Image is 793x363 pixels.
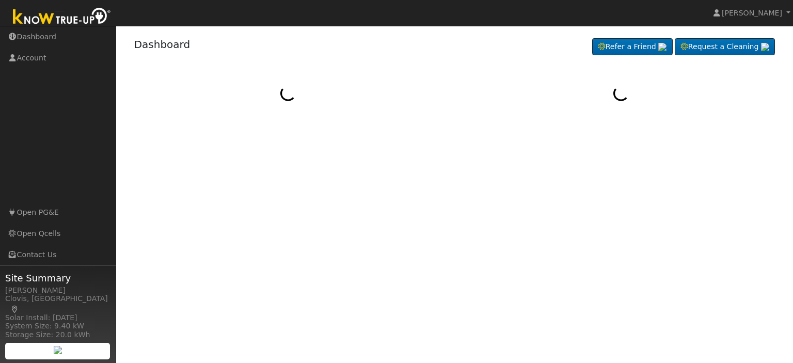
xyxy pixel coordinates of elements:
[5,312,110,323] div: Solar Install: [DATE]
[658,43,667,51] img: retrieve
[761,43,769,51] img: retrieve
[5,285,110,296] div: [PERSON_NAME]
[10,305,20,313] a: Map
[54,346,62,354] img: retrieve
[134,38,191,51] a: Dashboard
[8,6,116,29] img: Know True-Up
[5,329,110,340] div: Storage Size: 20.0 kWh
[675,38,775,56] a: Request a Cleaning
[592,38,673,56] a: Refer a Friend
[722,9,782,17] span: [PERSON_NAME]
[5,271,110,285] span: Site Summary
[5,321,110,332] div: System Size: 9.40 kW
[5,293,110,315] div: Clovis, [GEOGRAPHIC_DATA]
